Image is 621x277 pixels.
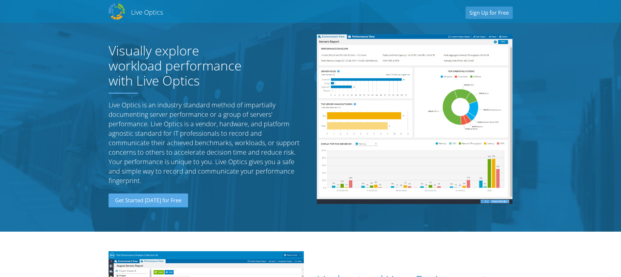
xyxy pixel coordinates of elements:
a: Sign Up for Free [466,7,513,19]
img: Dell Dpack [109,3,125,20]
img: Server Report [317,34,512,204]
a: Get Started [DATE] for Free [109,193,188,208]
p: Live Optics is an industry standard method of impartially documenting server performance or a gro... [109,100,304,185]
h2: Live Optics [131,8,163,17]
h1: Visually explore workload performance with Live Optics [109,43,255,88]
